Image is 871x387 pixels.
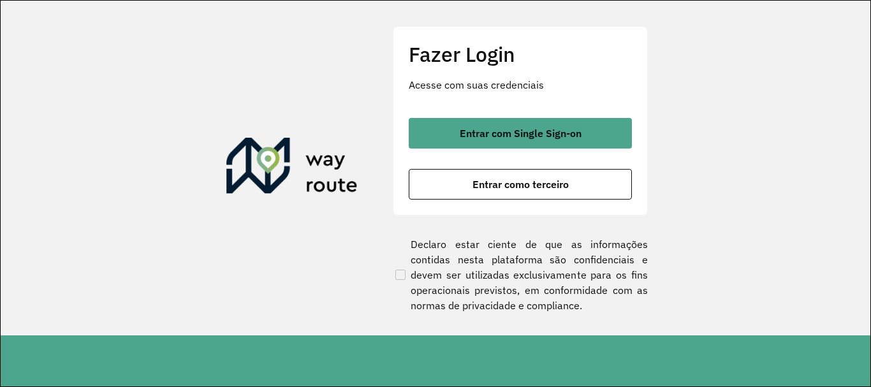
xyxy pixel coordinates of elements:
span: Entrar como terceiro [472,179,569,189]
span: Entrar com Single Sign-on [460,128,582,138]
h2: Fazer Login [409,42,632,66]
img: Roteirizador AmbevTech [226,138,358,199]
button: button [409,169,632,200]
button: button [409,118,632,149]
label: Declaro estar ciente de que as informações contidas nesta plataforma são confidenciais e devem se... [393,237,648,313]
p: Acesse com suas credenciais [409,77,632,92]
